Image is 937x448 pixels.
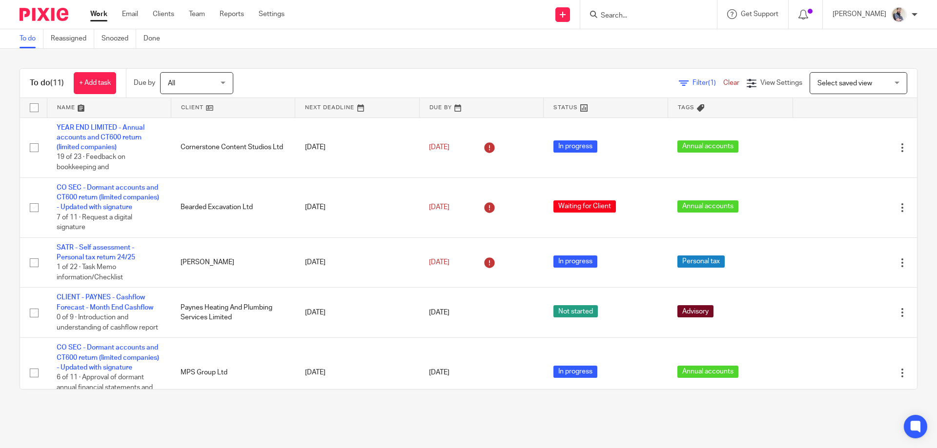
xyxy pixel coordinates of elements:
[30,78,64,88] h1: To do
[57,244,135,261] a: SATR - Self assessment - Personal tax return 24/25
[57,214,132,231] span: 7 of 11 · Request a digital signature
[600,12,688,20] input: Search
[429,309,449,316] span: [DATE]
[295,237,419,288] td: [DATE]
[553,305,598,317] span: Not started
[677,140,738,153] span: Annual accounts
[295,338,419,408] td: [DATE]
[693,79,723,86] span: Filter
[20,29,43,48] a: To do
[143,29,167,48] a: Done
[134,78,155,88] p: Due by
[20,8,68,21] img: Pixie
[677,255,725,268] span: Personal tax
[891,7,907,22] img: Pixie%2002.jpg
[171,177,295,237] td: Bearded Excavation Ltd
[677,305,713,317] span: Advisory
[57,344,159,371] a: CO SEC - Dormant accounts and CT600 return (limited companies) - Updated with signature
[295,288,419,338] td: [DATE]
[57,124,144,151] a: YEAR END LIMITED - Annual accounts and CT600 return (limited companies)
[678,105,694,110] span: Tags
[57,294,153,311] a: CLIENT - PAYNES - Cashflow Forecast - Month End Cashflow
[171,117,295,177] td: Cornerstone Content Studios Ltd
[220,9,244,19] a: Reports
[723,79,739,86] a: Clear
[677,200,738,213] span: Annual accounts
[57,374,153,401] span: 6 of 11 · Approval of dormant annual financial statements and corporation tax...
[57,184,159,211] a: CO SEC - Dormant accounts and CT600 return (limited companies) - Updated with signature
[171,237,295,288] td: [PERSON_NAME]
[122,9,138,19] a: Email
[171,288,295,338] td: Paynes Heating And Plumbing Services Limited
[817,80,872,87] span: Select saved view
[553,255,597,268] span: In progress
[189,9,205,19] a: Team
[553,140,597,153] span: In progress
[429,144,449,151] span: [DATE]
[295,177,419,237] td: [DATE]
[833,9,886,19] p: [PERSON_NAME]
[708,79,716,86] span: (1)
[74,72,116,94] a: + Add task
[171,338,295,408] td: MPS Group Ltd
[102,29,136,48] a: Snoozed
[57,314,158,331] span: 0 of 9 · Introduction and understanding of cashflow report
[429,259,449,266] span: [DATE]
[760,79,802,86] span: View Settings
[429,204,449,211] span: [DATE]
[429,370,449,376] span: [DATE]
[51,29,94,48] a: Reassigned
[677,366,738,378] span: Annual accounts
[553,200,616,213] span: Waiting for Client
[553,366,597,378] span: In progress
[741,11,778,18] span: Get Support
[259,9,285,19] a: Settings
[50,79,64,87] span: (11)
[90,9,107,19] a: Work
[153,9,174,19] a: Clients
[57,154,125,171] span: 19 of 23 · Feedback on bookkeeping and
[295,117,419,177] td: [DATE]
[168,80,175,87] span: All
[57,264,123,281] span: 1 of 22 · Task Memo information/Checklist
